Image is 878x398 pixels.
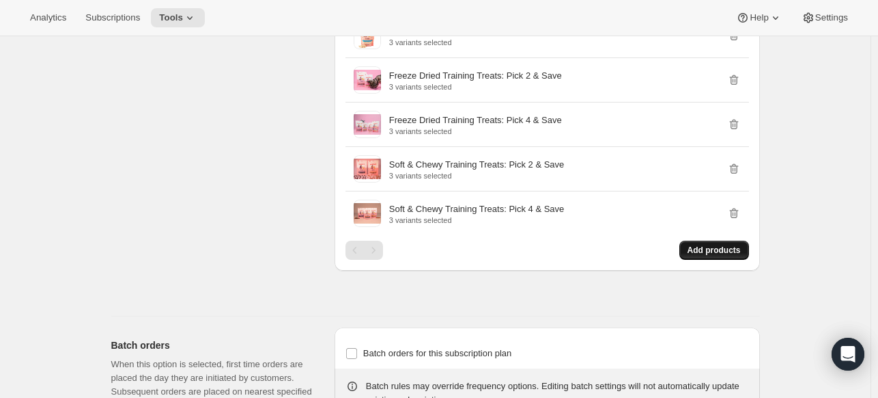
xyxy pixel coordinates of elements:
button: Tools [151,8,205,27]
button: Settings [793,8,856,27]
span: Subscriptions [85,12,140,23]
p: 3 variants selected [389,83,562,91]
span: Batch orders for this subscription plan [363,348,512,358]
button: Help [728,8,790,27]
span: Tools [159,12,183,23]
span: Analytics [30,12,66,23]
p: Soft & Chewy Training Treats: Pick 2 & Save [389,158,565,172]
p: 3 variants selected [389,172,565,180]
p: Freeze Dried Training Treats: Pick 4 & Save [389,114,562,127]
div: Open Intercom Messenger [832,338,864,371]
p: Freeze Dried Training Treats: Pick 2 & Save [389,69,562,83]
span: Settings [815,12,848,23]
p: 3 variants selected [389,127,562,135]
span: Add products [688,245,741,256]
span: Help [750,12,768,23]
button: Subscriptions [77,8,148,27]
button: Add products [679,241,749,260]
p: Soft & Chewy Training Treats: Pick 4 & Save [389,202,565,216]
p: 3 variants selected [389,38,533,47]
button: Analytics [22,8,74,27]
nav: Pagination [345,241,383,260]
p: 3 variants selected [389,216,565,224]
h2: Batch orders [111,339,313,352]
